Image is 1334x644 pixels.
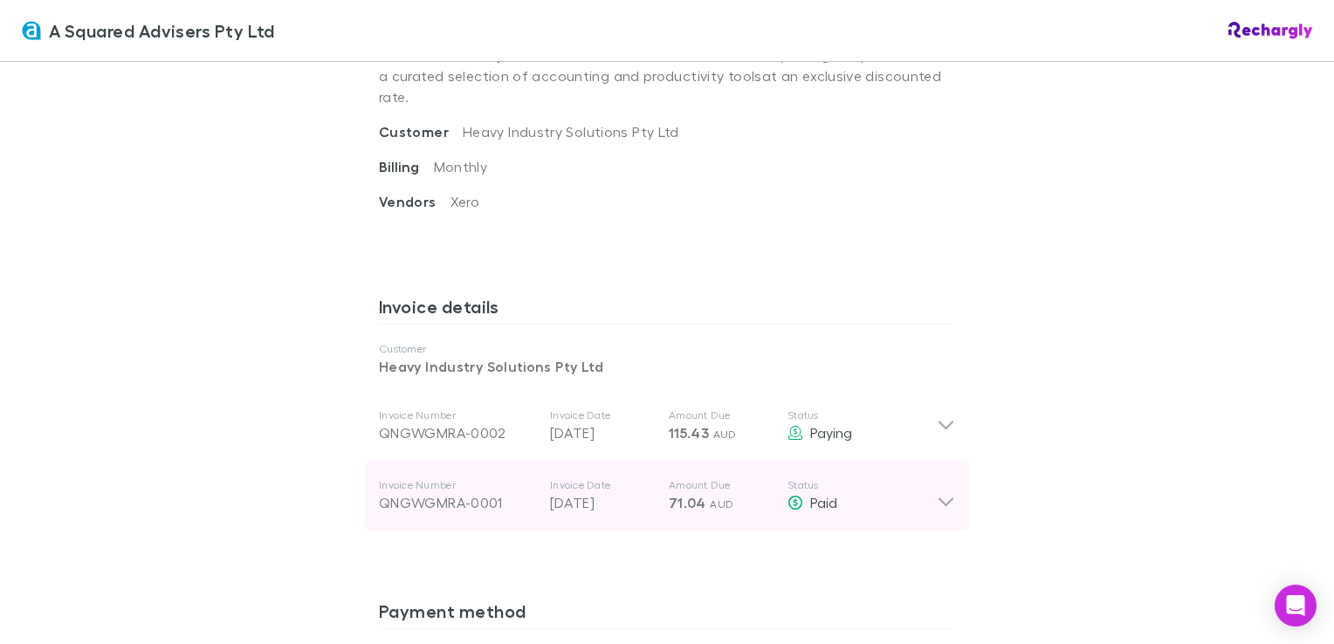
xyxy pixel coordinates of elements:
[713,428,737,441] span: AUD
[463,123,679,140] span: Heavy Industry Solutions Pty Ltd
[379,193,450,210] span: Vendors
[21,20,42,41] img: A Squared Advisers Pty Ltd's Logo
[379,342,955,356] p: Customer
[787,478,937,492] p: Status
[1228,22,1313,39] img: Rechargly Logo
[550,422,655,443] p: [DATE]
[450,193,479,209] span: Xero
[550,478,655,492] p: Invoice Date
[550,408,655,422] p: Invoice Date
[1275,585,1317,627] div: Open Intercom Messenger
[379,296,955,324] h3: Invoice details
[49,17,275,44] span: A Squared Advisers Pty Ltd
[710,497,733,510] span: AUD
[379,492,536,513] div: QNGWGMRA-0001
[379,31,955,121] p: . The software suite subscription gives you access to a curated selection of accounting and produ...
[379,158,434,175] span: Billing
[379,600,955,628] h3: Payment method
[669,478,774,492] p: Amount Due
[379,123,463,140] span: Customer
[550,492,655,513] p: [DATE]
[365,461,969,531] div: Invoice NumberQNGWGMRA-0001Invoice Date[DATE]Amount Due71.04 AUDStatusPaid
[669,494,706,511] span: 71.04
[669,408,774,422] p: Amount Due
[365,391,969,461] div: Invoice NumberQNGWGMRA-0002Invoice Date[DATE]Amount Due115.43 AUDStatusPaying
[434,158,488,175] span: Monthly
[379,408,536,422] p: Invoice Number
[379,478,536,492] p: Invoice Number
[379,422,536,443] div: QNGWGMRA-0002
[669,424,709,442] span: 115.43
[810,494,837,510] span: Paid
[787,408,937,422] p: Status
[379,356,955,377] p: Heavy Industry Solutions Pty Ltd
[810,424,852,441] span: Paying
